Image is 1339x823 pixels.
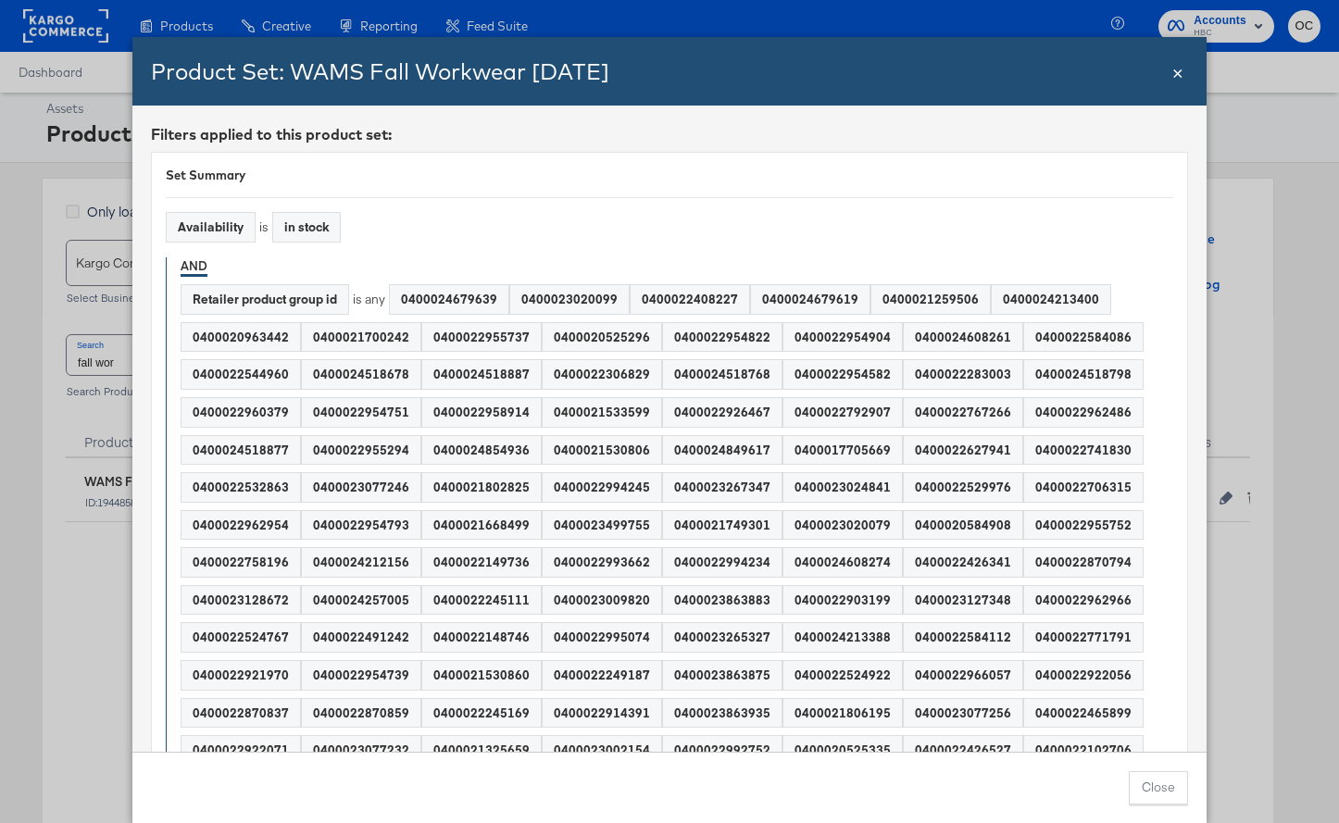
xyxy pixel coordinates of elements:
div: 0400022994234 [663,548,782,577]
div: 0400022962966 [1024,586,1143,615]
div: 0400023020099 [510,285,629,314]
div: 0400022914391 [543,699,661,728]
div: 0400021533599 [543,398,661,427]
div: 0400022966057 [904,661,1022,690]
div: 0400022584086 [1024,323,1143,352]
div: 0400020584908 [904,511,1022,540]
div: 0400022148746 [422,623,541,652]
div: 0400022491242 [302,623,420,652]
div: 0400022962486 [1024,398,1143,427]
div: 0400024518798 [1024,360,1143,389]
div: 0400023863935 [663,699,782,728]
div: 0400022870837 [181,699,300,728]
div: 0400020963442 [181,323,300,352]
div: 0400024518877 [181,436,300,465]
div: 0400022954822 [663,323,782,352]
span: Product Set: WAMS Fall Workwear [DATE] [151,57,609,85]
div: 0400022870859 [302,699,420,728]
div: 0400024518768 [663,360,782,389]
div: 0400022426341 [904,548,1022,577]
div: 0400024213400 [992,285,1110,314]
div: 0400022584112 [904,623,1022,652]
div: 0400021259506 [871,285,990,314]
div: 0400022306829 [543,360,661,389]
div: 0400023128672 [181,586,300,615]
div: 0400024679639 [390,285,508,314]
div: 0400023863875 [663,661,782,690]
div: is [259,218,269,236]
div: 0400022962954 [181,511,300,540]
div: 0400022960379 [181,398,300,427]
span: × [1172,58,1183,83]
div: Set Summary [166,167,1173,184]
div: 0400023863883 [663,586,782,615]
div: 0400022870794 [1024,548,1143,577]
div: 0400022524922 [783,661,902,690]
div: 0400023077256 [904,699,1022,728]
div: 0400022922071 [181,736,300,765]
div: 0400021530860 [422,661,541,690]
button: Close [1129,771,1188,804]
div: Retailer product group id [181,285,348,314]
div: 0400023077246 [302,473,420,502]
div: 0400022758196 [181,548,300,577]
div: 0400022954793 [302,511,420,540]
div: 0400023265327 [663,623,782,652]
div: 0400021700242 [302,323,420,352]
div: 0400022955294 [302,436,420,465]
div: Availability [167,213,255,242]
div: 0400022954739 [302,661,420,690]
div: 0400022992752 [663,736,782,765]
div: 0400023020079 [783,511,902,540]
div: 0400023002154 [543,736,661,765]
div: 0400020525335 [783,736,902,765]
div: 0400024518678 [302,360,420,389]
div: 0400022767266 [904,398,1022,427]
div: 0400022408227 [631,285,749,314]
div: 0400022994245 [543,473,661,502]
div: 0400024257005 [302,586,420,615]
div: 0400021668499 [422,511,541,540]
strong: AND [181,257,207,275]
div: 0400023077232 [302,736,420,765]
div: 0400022993662 [543,548,661,577]
div: Close [1172,58,1183,85]
div: 0400024212156 [302,548,420,577]
div: 0400022954751 [302,398,420,427]
div: 0400022771791 [1024,623,1143,652]
div: 0400021530806 [543,436,661,465]
div: 0400023267347 [663,473,782,502]
div: 0400022926467 [663,398,782,427]
div: 0400023127348 [904,586,1022,615]
div: 0400023024841 [783,473,902,502]
div: 0400022922056 [1024,661,1143,690]
div: 0400024608261 [904,323,1022,352]
div: 0400022249187 [543,661,661,690]
div: 0400017705669 [783,436,902,465]
div: 0400022532863 [181,473,300,502]
div: 0400024849617 [663,436,782,465]
div: 0400022529976 [904,473,1022,502]
div: 0400022245169 [422,699,541,728]
div: 0400022102706 [1024,736,1143,765]
div: 0400022958914 [422,398,541,427]
div: 0400024213388 [783,623,902,652]
div: is any [353,291,385,308]
div: 0400021749301 [663,511,782,540]
div: 0400021325659 [422,736,541,765]
div: 0400022544960 [181,360,300,389]
div: 0400020525296 [543,323,661,352]
div: 0400022524767 [181,623,300,652]
div: 0400022954582 [783,360,902,389]
div: 0400023499755 [543,511,661,540]
div: 0400024854936 [422,436,541,465]
div: 0400022149736 [422,548,541,577]
div: 0400022706315 [1024,473,1143,502]
div: 0400022954904 [783,323,902,352]
div: Rule Spec [132,37,1207,823]
div: 0400022627941 [904,436,1022,465]
div: 0400022921970 [181,661,300,690]
div: 0400023009820 [543,586,661,615]
div: 0400024608274 [783,548,902,577]
div: in stock [273,213,340,242]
